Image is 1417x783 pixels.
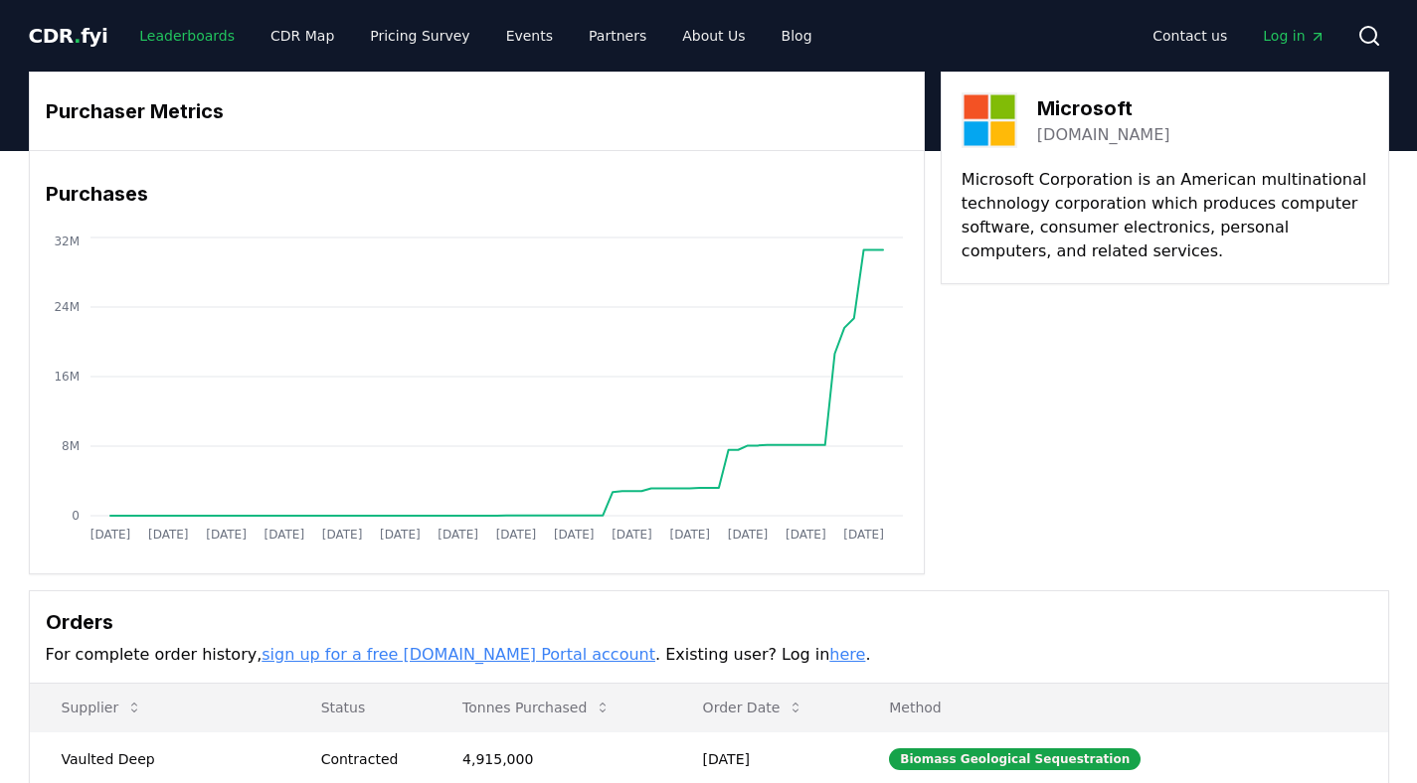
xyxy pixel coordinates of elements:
[843,528,884,542] tspan: [DATE]
[46,96,908,126] h3: Purchaser Metrics
[305,698,415,717] p: Status
[123,18,251,54] a: Leaderboards
[1137,18,1243,54] a: Contact us
[46,643,1372,667] p: For complete order history, . Existing user? Log in .
[46,688,159,727] button: Supplier
[89,528,130,542] tspan: [DATE]
[687,688,820,727] button: Order Date
[255,18,350,54] a: CDR Map
[962,168,1368,263] p: Microsoft Corporation is an American multinational technology corporation which produces computer...
[666,18,761,54] a: About Us
[490,18,569,54] a: Events
[72,509,80,523] tspan: 0
[669,528,710,542] tspan: [DATE]
[264,528,304,542] tspan: [DATE]
[29,22,108,50] a: CDR.fyi
[321,749,415,769] div: Contracted
[1247,18,1340,54] a: Log in
[46,179,908,209] h3: Purchases
[786,528,826,542] tspan: [DATE]
[1037,123,1170,147] a: [DOMAIN_NAME]
[62,439,80,453] tspan: 8M
[889,748,1141,770] div: Biomass Geological Sequestration
[829,645,865,664] a: here
[1263,26,1325,46] span: Log in
[123,18,827,54] nav: Main
[321,528,362,542] tspan: [DATE]
[1137,18,1340,54] nav: Main
[495,528,536,542] tspan: [DATE]
[612,528,652,542] tspan: [DATE]
[74,24,81,48] span: .
[54,370,80,384] tspan: 16M
[727,528,768,542] tspan: [DATE]
[54,235,80,248] tspan: 32M
[206,528,247,542] tspan: [DATE]
[380,528,421,542] tspan: [DATE]
[262,645,655,664] a: sign up for a free [DOMAIN_NAME] Portal account
[54,300,80,314] tspan: 24M
[553,528,594,542] tspan: [DATE]
[29,24,108,48] span: CDR fyi
[147,528,188,542] tspan: [DATE]
[873,698,1371,717] p: Method
[354,18,485,54] a: Pricing Survey
[46,607,1372,637] h3: Orders
[446,688,626,727] button: Tonnes Purchased
[438,528,478,542] tspan: [DATE]
[962,92,1017,148] img: Microsoft-logo
[573,18,662,54] a: Partners
[1037,93,1170,123] h3: Microsoft
[766,18,828,54] a: Blog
